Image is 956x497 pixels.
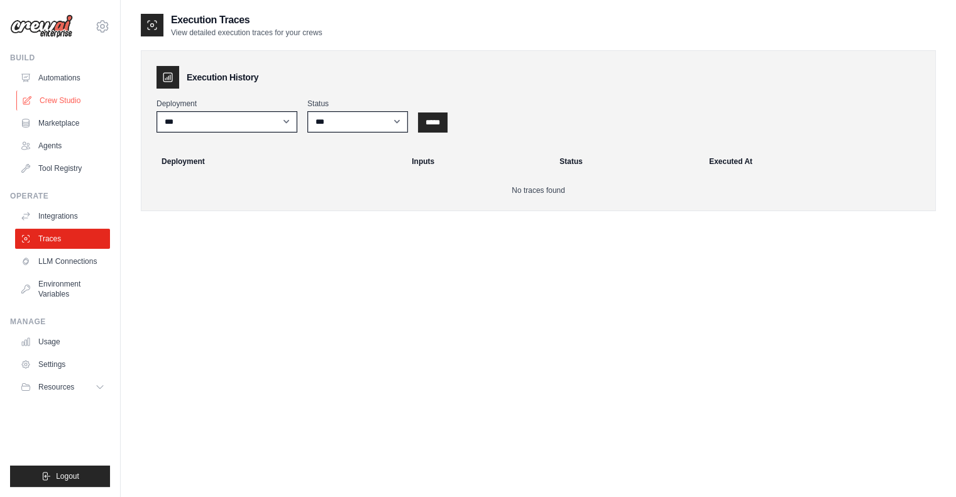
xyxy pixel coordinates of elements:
a: Automations [15,68,110,88]
a: Marketplace [15,113,110,133]
a: Crew Studio [16,90,111,111]
div: Build [10,53,110,63]
th: Inputs [404,148,552,175]
div: Manage [10,317,110,327]
label: Deployment [157,99,297,109]
p: View detailed execution traces for your crews [171,28,322,38]
p: No traces found [157,185,920,195]
button: Resources [15,377,110,397]
th: Status [552,148,701,175]
a: Environment Variables [15,274,110,304]
label: Status [307,99,408,109]
h3: Execution History [187,71,258,84]
a: Settings [15,354,110,374]
th: Executed At [701,148,930,175]
a: Integrations [15,206,110,226]
a: LLM Connections [15,251,110,271]
img: Logo [10,14,73,38]
div: Operate [10,191,110,201]
a: Tool Registry [15,158,110,178]
a: Usage [15,332,110,352]
th: Deployment [146,148,404,175]
span: Logout [56,471,79,481]
a: Agents [15,136,110,156]
button: Logout [10,466,110,487]
h2: Execution Traces [171,13,322,28]
a: Traces [15,229,110,249]
span: Resources [38,382,74,392]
